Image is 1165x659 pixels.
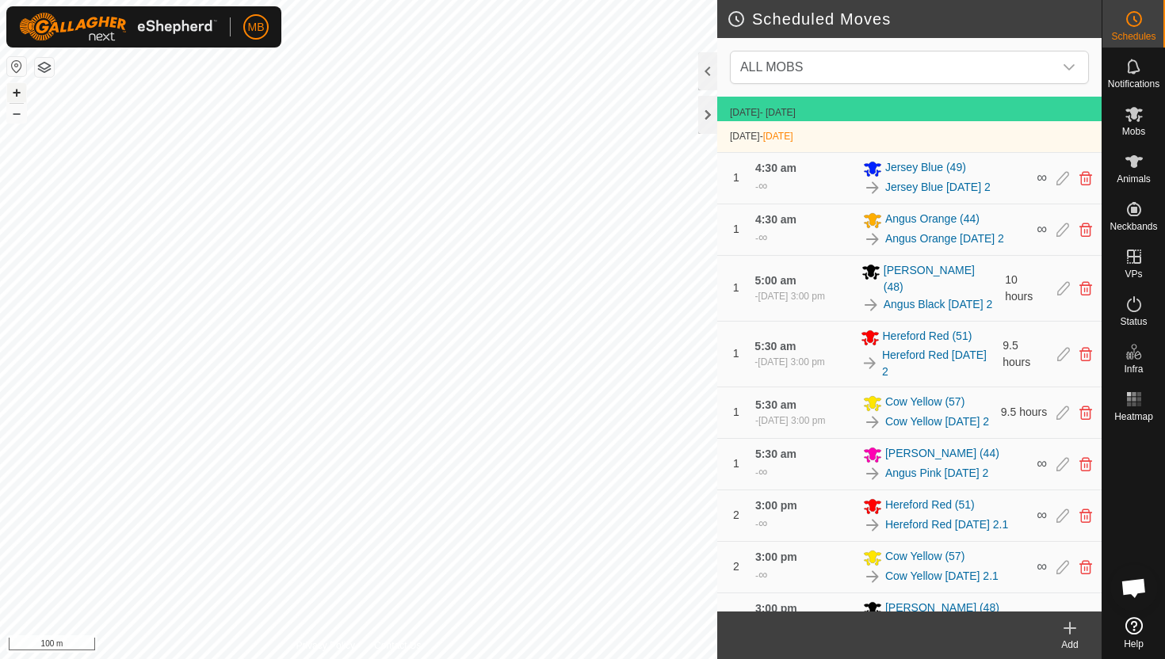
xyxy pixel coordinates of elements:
div: - [755,228,767,247]
div: - [755,463,767,482]
span: ∞ [758,465,767,478]
span: ∞ [758,568,767,581]
span: 5:00 am [755,274,796,287]
a: Jersey Blue [DATE] 2 [885,179,991,196]
a: Cow Yellow [DATE] 2.1 [885,568,999,585]
div: - [754,355,824,369]
span: Cow Yellow (57) [885,394,964,413]
div: Add [1038,638,1102,652]
span: 1 [733,406,739,418]
span: MB [248,19,265,36]
span: 5:30 am [755,448,796,460]
span: ∞ [1037,455,1047,471]
span: ∞ [758,516,767,530]
img: To [863,516,882,535]
span: [DATE] [730,107,760,118]
span: Mobs [1122,127,1145,136]
span: 3:00 pm [755,499,797,512]
img: To [861,354,879,372]
span: Schedules [1111,32,1155,41]
span: 4:30 am [755,213,796,226]
a: Help [1102,611,1165,655]
span: Jersey Blue (49) [885,159,966,178]
div: - [755,566,767,585]
img: To [863,567,882,586]
button: Map Layers [35,58,54,77]
span: Heatmap [1114,412,1153,421]
span: ∞ [758,230,767,244]
a: Angus Pink [DATE] 2 [885,465,988,482]
span: ALL MOBS [740,60,803,74]
span: ∞ [1037,507,1047,523]
span: 1 [733,171,739,184]
span: 1 [733,223,739,235]
span: ALL MOBS [734,51,1053,83]
span: [DATE] 3:00 pm [758,356,824,368]
img: To [863,178,882,197]
div: dropdown trigger [1053,51,1085,83]
img: To [861,295,880,314]
span: ∞ [1037,558,1047,574]
span: Help [1124,639,1144,649]
div: - [755,413,825,428]
span: Angus Orange (44) [885,211,980,230]
span: Infra [1124,364,1143,374]
span: 2 [733,560,739,573]
span: Notifications [1108,79,1159,89]
span: [PERSON_NAME] (44) [885,445,999,464]
a: Cow Yellow [DATE] 2 [885,413,989,430]
span: 10 hours [1005,273,1033,303]
span: ∞ [1037,170,1047,185]
div: - [755,177,767,196]
span: 1 [733,281,739,294]
a: Privacy Policy [296,638,355,653]
div: Open chat [1110,564,1158,611]
span: 2 [733,509,739,521]
span: ∞ [1037,221,1047,237]
a: Contact Us [374,638,421,653]
span: ∞ [1037,610,1047,626]
img: To [863,464,882,483]
span: [PERSON_NAME] (48) [884,262,995,295]
span: 9.5 hours [1003,339,1030,368]
span: 3:00 pm [755,602,797,615]
img: To [863,413,882,432]
span: 1 [733,347,739,360]
span: Cow Yellow (57) [885,548,964,567]
span: VPs [1125,269,1142,279]
button: – [7,104,26,123]
span: 5:30 am [754,340,796,352]
span: ∞ [758,179,767,192]
a: Angus Orange [DATE] 2 [885,230,1004,247]
span: [PERSON_NAME] (48) [885,600,999,619]
span: [DATE] 3:00 pm [758,415,825,426]
span: 9.5 hours [1001,406,1047,418]
span: [DATE] [763,131,793,142]
a: Hereford Red [DATE] 2.1 [885,516,1008,533]
a: Hereford Red [DATE] 2 [882,347,993,380]
div: - [755,514,767,533]
span: 3:00 pm [755,550,797,563]
a: Angus Black [DATE] 2 [884,296,992,313]
div: - [755,289,825,303]
span: [DATE] [730,131,760,142]
span: [DATE] 3:00 pm [758,291,825,302]
span: - [DATE] [760,107,796,118]
span: Animals [1117,174,1151,184]
span: 1 [733,457,739,470]
button: + [7,83,26,102]
img: Gallagher Logo [19,13,217,41]
span: - [760,131,793,142]
img: To [863,230,882,249]
span: Hereford Red (51) [883,328,972,347]
button: Reset Map [7,57,26,76]
span: Neckbands [1110,222,1157,231]
span: Hereford Red (51) [885,497,975,516]
span: Status [1120,317,1147,326]
span: 5:30 am [755,398,796,411]
h2: Scheduled Moves [727,10,1102,29]
span: 4:30 am [755,162,796,174]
